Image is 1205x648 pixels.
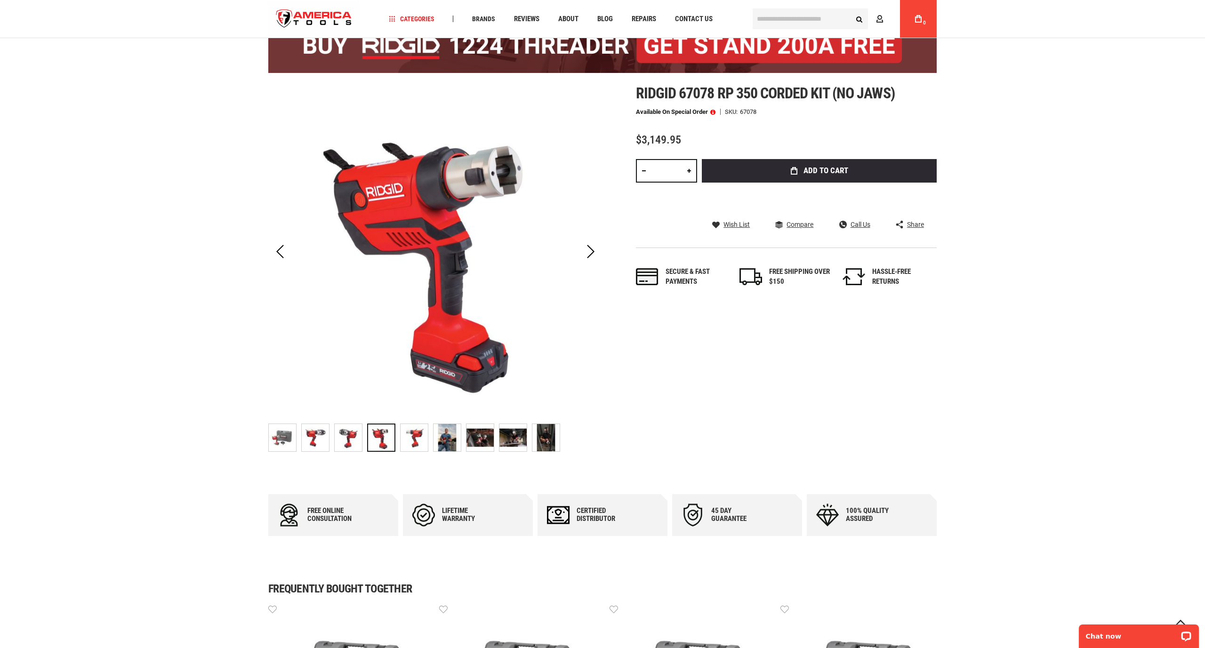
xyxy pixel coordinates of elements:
img: RIDGID 67078 RP 350 CORDED KIT (NO JAWS) [401,424,428,451]
div: 100% quality assured [846,507,902,523]
div: FREE SHIPPING OVER $150 [769,267,830,287]
div: HASSLE-FREE RETURNS [872,267,933,287]
span: $3,149.95 [636,133,681,146]
div: RIDGID 67078 RP 350 CORDED KIT (NO JAWS) [433,419,466,456]
span: Ridgid 67078 rp 350 corded kit (no jaws) [636,84,895,102]
img: shipping [739,268,762,285]
a: Call Us [839,220,870,229]
a: Compare [775,220,813,229]
img: RIDGID 67078 RP 350 CORDED KIT (NO JAWS) [532,424,560,451]
iframe: Secure express checkout frame [700,185,939,213]
div: RIDGID 67078 RP 350 CORDED KIT (NO JAWS) [532,419,560,456]
img: RIDGID 67078 RP 350 CORDED KIT (NO JAWS) [302,424,329,451]
span: Call Us [851,221,870,228]
img: RIDGID 67078 RP 350 CORDED KIT (NO JAWS) [434,424,461,451]
a: About [554,13,583,25]
img: BOGO: Buy the RIDGID® 1224 Threader (26092), get the 92467 200A Stand FREE! [268,19,937,73]
div: RIDGID 67078 RP 350 CORDED KIT (NO JAWS) [334,419,367,456]
strong: SKU [725,109,740,115]
a: store logo [268,1,360,37]
button: Add to Cart [702,159,937,183]
img: returns [843,268,865,285]
span: Add to Cart [803,167,848,175]
iframe: LiveChat chat widget [1073,618,1205,648]
div: 45 day Guarantee [711,507,768,523]
a: Categories [385,13,439,25]
div: Certified Distributor [577,507,633,523]
div: Free online consultation [307,507,364,523]
img: payments [636,268,659,285]
img: RIDGID 67078 RP 350 CORDED KIT (NO JAWS) [269,424,296,451]
span: Contact Us [675,16,713,23]
a: Reviews [510,13,544,25]
span: About [558,16,578,23]
div: Lifetime warranty [442,507,498,523]
div: Secure & fast payments [666,267,727,287]
span: Blog [597,16,613,23]
span: Categories [389,16,434,22]
button: Search [850,10,868,28]
span: Share [907,221,924,228]
a: Contact Us [671,13,717,25]
div: RIDGID 67078 RP 350 CORDED KIT (NO JAWS) [400,419,433,456]
div: 67078 [740,109,756,115]
div: Previous [268,85,292,419]
a: Wish List [712,220,750,229]
div: RIDGID 67078 RP 350 CORDED KIT (NO JAWS) [301,419,334,456]
a: Blog [593,13,617,25]
img: America Tools [268,1,360,37]
a: Brands [468,13,499,25]
img: RIDGID 67078 RP 350 CORDED KIT (NO JAWS) [335,424,362,451]
div: Next [579,85,602,419]
span: Wish List [723,221,750,228]
div: RIDGID 67078 RP 350 CORDED KIT (NO JAWS) [466,419,499,456]
span: Compare [787,221,813,228]
h1: Frequently bought together [268,583,937,594]
span: Reviews [514,16,539,23]
span: 0 [923,20,926,25]
div: RIDGID 67078 RP 350 CORDED KIT (NO JAWS) [268,419,301,456]
span: Brands [472,16,495,22]
img: RIDGID 67078 RP 350 CORDED KIT (NO JAWS) [268,85,602,419]
p: Available on Special Order [636,109,715,115]
img: RIDGID 67078 RP 350 CORDED KIT (NO JAWS) [466,424,494,451]
div: RIDGID 67078 RP 350 CORDED KIT (NO JAWS) [499,419,532,456]
a: Repairs [627,13,660,25]
img: RIDGID 67078 RP 350 CORDED KIT (NO JAWS) [499,424,527,451]
span: Repairs [632,16,656,23]
div: RIDGID 67078 RP 350 CORDED KIT (NO JAWS) [367,419,400,456]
